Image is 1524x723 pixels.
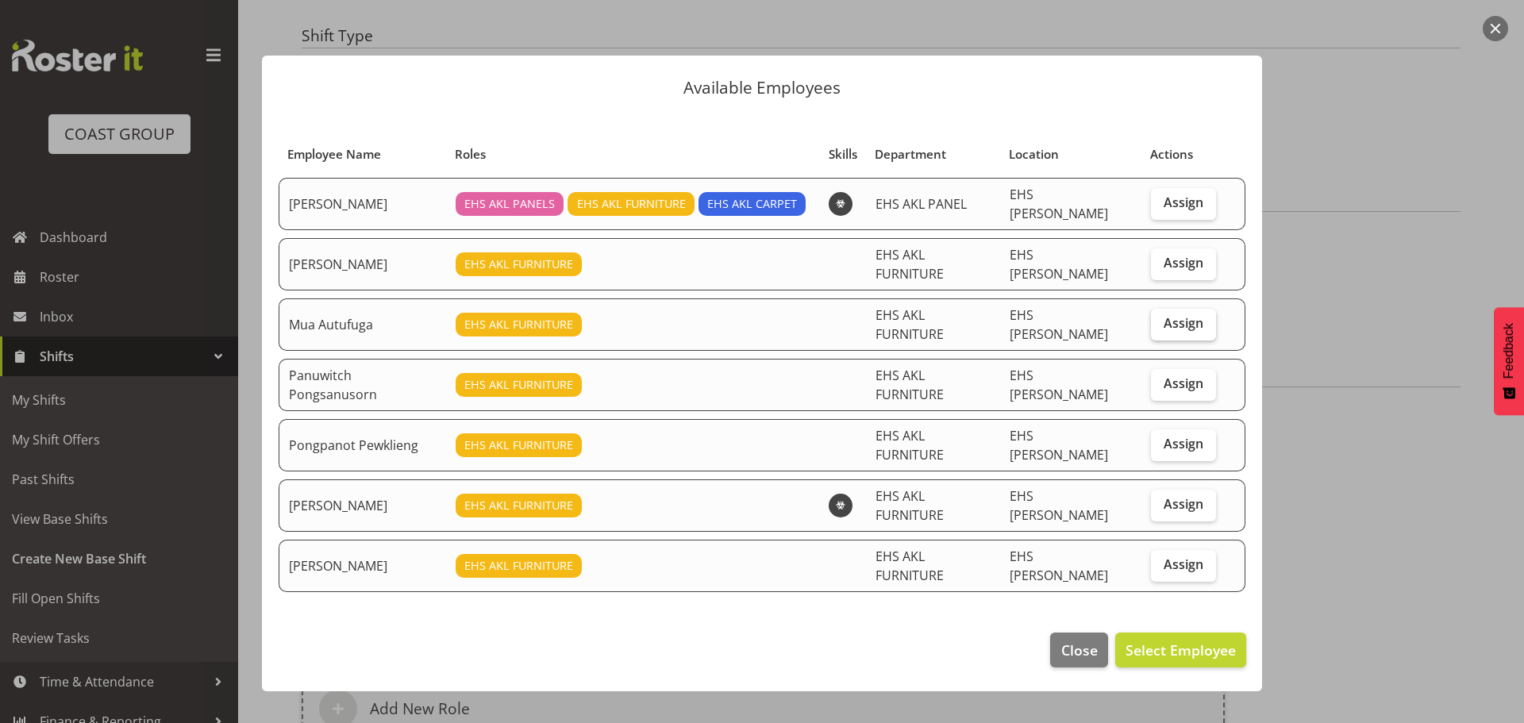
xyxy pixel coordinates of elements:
[876,195,967,213] span: EHS AKL PANEL
[1502,323,1516,379] span: Feedback
[1010,246,1108,283] span: EHS [PERSON_NAME]
[1061,640,1098,660] span: Close
[1164,255,1203,271] span: Assign
[279,479,446,532] td: [PERSON_NAME]
[829,145,857,163] span: Skills
[1010,427,1108,463] span: EHS [PERSON_NAME]
[1010,186,1108,222] span: EHS [PERSON_NAME]
[1164,436,1203,452] span: Assign
[464,557,573,575] span: EHS AKL FURNITURE
[287,145,381,163] span: Employee Name
[1164,194,1203,210] span: Assign
[1010,548,1108,584] span: EHS [PERSON_NAME]
[1164,496,1203,512] span: Assign
[464,376,573,394] span: EHS AKL FURNITURE
[278,79,1246,96] p: Available Employees
[707,195,797,213] span: EHS AKL CARPET
[1009,145,1059,163] span: Location
[876,367,944,403] span: EHS AKL FURNITURE
[1010,487,1108,524] span: EHS [PERSON_NAME]
[876,487,944,524] span: EHS AKL FURNITURE
[455,145,486,163] span: Roles
[1494,307,1524,415] button: Feedback - Show survey
[1115,633,1246,667] button: Select Employee
[1010,367,1108,403] span: EHS [PERSON_NAME]
[279,359,446,411] td: Panuwitch Pongsanusorn
[1164,375,1203,391] span: Assign
[1164,556,1203,572] span: Assign
[876,246,944,283] span: EHS AKL FURNITURE
[875,145,946,163] span: Department
[876,427,944,463] span: EHS AKL FURNITURE
[279,298,446,351] td: Mua Autufuga
[464,316,573,333] span: EHS AKL FURNITURE
[279,238,446,290] td: [PERSON_NAME]
[464,497,573,514] span: EHS AKL FURNITURE
[1010,306,1108,343] span: EHS [PERSON_NAME]
[1150,145,1193,163] span: Actions
[1050,633,1107,667] button: Close
[464,256,573,273] span: EHS AKL FURNITURE
[577,195,686,213] span: EHS AKL FURNITURE
[876,306,944,343] span: EHS AKL FURNITURE
[876,548,944,584] span: EHS AKL FURNITURE
[279,419,446,471] td: Pongpanot Pewklieng
[1126,640,1236,660] span: Select Employee
[464,195,555,213] span: EHS AKL PANELS
[464,436,573,454] span: EHS AKL FURNITURE
[1164,315,1203,331] span: Assign
[279,540,446,592] td: [PERSON_NAME]
[279,178,446,230] td: [PERSON_NAME]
